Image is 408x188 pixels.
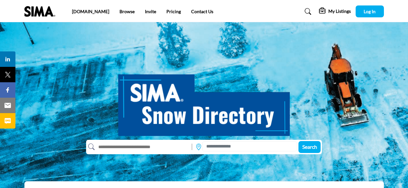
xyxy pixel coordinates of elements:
[24,6,58,17] img: Site Logo
[166,9,181,14] a: Pricing
[190,142,194,152] img: Rectangle%203585.svg
[191,9,213,14] a: Contact Us
[72,9,109,14] a: [DOMAIN_NAME]
[328,8,351,14] h5: My Listings
[118,67,290,136] img: SIMA Snow Directory
[302,144,317,150] span: Search
[356,5,384,17] button: Log In
[145,9,156,14] a: Invite
[298,6,315,17] a: Search
[298,141,321,153] button: Search
[120,9,135,14] a: Browse
[364,9,376,14] span: Log In
[319,8,351,15] div: My Listings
